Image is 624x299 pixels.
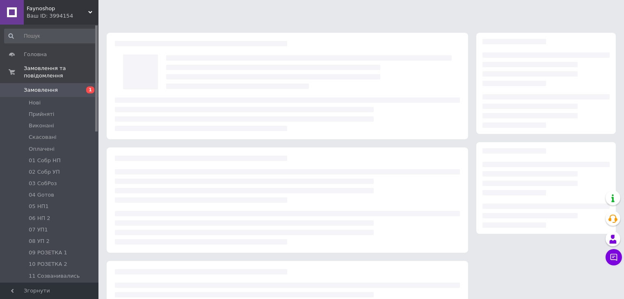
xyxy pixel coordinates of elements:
span: 05 НП1 [29,203,49,210]
div: Ваш ID: 3994154 [27,12,98,20]
span: 10 РОЗЕТКА 2 [29,260,67,268]
span: Замовлення [24,86,58,94]
span: Скасовані [29,134,57,141]
span: Виконані [29,122,54,129]
button: Чат з покупцем [606,249,622,265]
span: 11 Созванивались [29,272,80,280]
span: 07 УП1 [29,226,48,233]
span: Оплачені [29,145,55,153]
span: 1 [86,86,94,93]
span: Нові [29,99,41,106]
span: Головна [24,51,47,58]
span: Замовлення та повідомлення [24,65,98,79]
span: 03 СобРоз [29,180,57,187]
span: Прийняті [29,111,54,118]
span: 04 Gотов [29,191,54,199]
span: 08 УП 2 [29,238,50,245]
input: Пошук [4,29,97,43]
span: 09 РОЗЕТКА 1 [29,249,67,256]
span: 02 Собр УП [29,168,60,176]
span: 01 Собр НП [29,157,61,164]
span: Faynoshop [27,5,88,12]
span: 06 НП 2 [29,215,50,222]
